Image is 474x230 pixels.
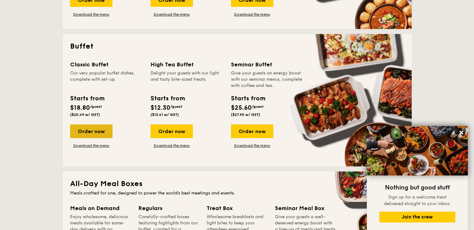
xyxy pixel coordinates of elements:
h2: All-Day Meal Boxes [70,179,404,189]
div: Order now [231,124,273,138]
div: Give your guests an energy boost with our seminar menus, complete with coffee and tea. [231,70,304,89]
span: /guest [170,104,182,109]
div: Starts from [151,94,184,103]
a: Download the menu [231,12,273,17]
div: Starts from [70,94,104,103]
a: Download the menu [151,12,193,17]
a: Download the menu [70,143,113,148]
span: $12.30 [151,104,170,112]
h2: Buffet [70,41,404,51]
span: Sign up for a welcome treat delivered straight to your inbox. [384,194,451,206]
span: ($27.90 w/ GST) [231,113,260,117]
div: Order now [70,124,113,138]
span: ($13.41 w/ GST) [151,113,179,117]
span: $18.80 [70,104,90,112]
span: Nothing but good stuff [385,184,450,191]
div: Order now [151,124,193,138]
div: Treat Box [207,204,267,213]
div: Classic Buffet [70,60,143,69]
div: Regulars [138,204,199,213]
a: Download the menu [231,143,273,148]
span: /guest [90,104,102,109]
div: Delight your guests with our light and tasty bite-sized treats. [151,70,223,89]
img: DSC07876-Edit02-Large.jpeg [367,126,468,175]
a: Download the menu [151,143,193,148]
div: Meals on Demand [70,204,131,213]
div: Seminar Meal Box [275,204,336,213]
div: Starts from [231,94,265,103]
div: Meals crafted for one, designed to power the world's best meetings and events. [70,190,404,196]
span: ($20.49 w/ GST) [70,113,100,117]
button: Close [456,127,466,137]
span: $25.60 [231,104,252,112]
div: High Tea Buffet [151,60,223,69]
button: Join the crew [379,212,455,223]
div: Seminar Buffet [231,60,304,69]
span: /guest [252,104,264,109]
a: Download the menu [70,12,113,17]
div: Our very popular buffet dishes, complete with set-up. [70,70,143,89]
